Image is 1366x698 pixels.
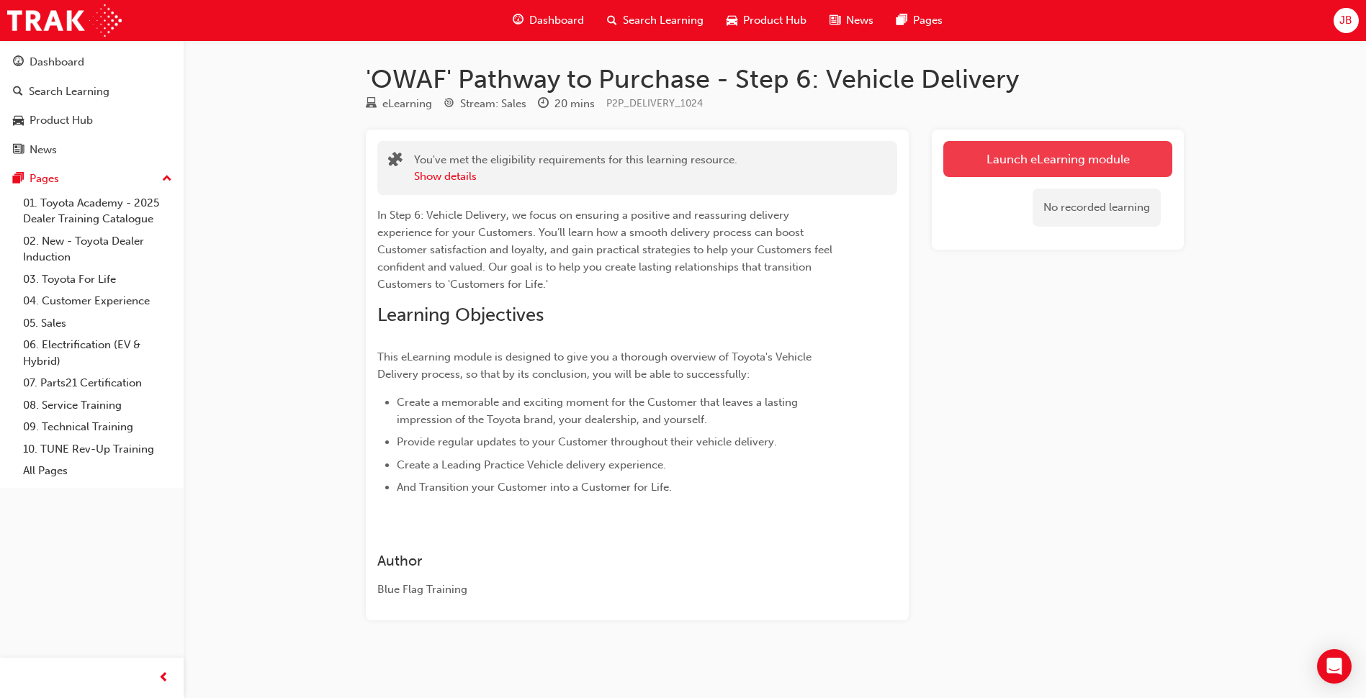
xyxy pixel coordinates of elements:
div: eLearning [382,96,432,112]
span: target-icon [444,98,454,111]
span: guage-icon [513,12,524,30]
div: Duration [538,95,595,113]
a: 08. Service Training [17,394,178,417]
a: Dashboard [6,49,178,76]
a: 09. Technical Training [17,416,178,438]
span: And Transition your Customer into a Customer for Life. [397,481,672,494]
span: clock-icon [538,98,549,111]
button: Pages [6,166,178,192]
span: Product Hub [743,12,806,29]
div: Open Intercom Messenger [1317,649,1352,684]
div: Type [366,95,432,113]
span: puzzle-icon [388,153,403,170]
span: search-icon [607,12,617,30]
span: learningResourceType_ELEARNING-icon [366,98,377,111]
span: news-icon [830,12,840,30]
span: car-icon [13,114,24,127]
span: car-icon [727,12,737,30]
a: pages-iconPages [885,6,954,35]
a: search-iconSearch Learning [596,6,715,35]
a: Search Learning [6,78,178,105]
span: This eLearning module is designed to give you a thorough overview of Toyota's Vehicle Delivery pr... [377,350,814,381]
a: All Pages [17,460,178,482]
a: 05. Sales [17,312,178,335]
a: news-iconNews [818,6,885,35]
a: 02. New - Toyota Dealer Induction [17,230,178,268]
a: 06. Electrification (EV & Hybrid) [17,334,178,372]
h1: 'OWAF' Pathway to Purchase - Step 6: Vehicle Delivery [366,63,1184,95]
a: News [6,137,178,163]
span: Learning resource code [606,97,703,109]
a: 10. TUNE Rev-Up Training [17,438,178,461]
div: Product Hub [30,112,93,129]
span: up-icon [162,170,172,189]
span: Search Learning [623,12,704,29]
div: News [30,142,57,158]
button: Show details [414,168,477,185]
img: Trak [7,4,122,37]
div: Stream: Sales [460,96,526,112]
button: JB [1334,8,1359,33]
span: news-icon [13,144,24,157]
button: DashboardSearch LearningProduct HubNews [6,46,178,166]
span: JB [1339,12,1352,29]
span: prev-icon [158,669,169,687]
a: Launch eLearning module [943,141,1172,177]
span: Create a Leading Practice Vehicle delivery experience. [397,458,666,471]
span: pages-icon [897,12,907,30]
div: 20 mins [554,96,595,112]
span: Provide regular updates to your Customer throughout their vehicle delivery. [397,435,777,448]
a: guage-iconDashboard [501,6,596,35]
div: No recorded learning [1033,189,1161,227]
a: car-iconProduct Hub [715,6,818,35]
a: 07. Parts21 Certification [17,372,178,394]
span: Dashboard [529,12,584,29]
a: Product Hub [6,107,178,134]
div: Stream [444,95,526,113]
span: pages-icon [13,173,24,186]
span: Create a memorable and exciting moment for the Customer that leaves a lasting impression of the T... [397,396,801,426]
span: News [846,12,873,29]
div: Blue Flag Training [377,581,845,598]
div: Search Learning [29,83,109,100]
div: You've met the eligibility requirements for this learning resource. [414,152,737,184]
h3: Author [377,553,845,569]
a: 01. Toyota Academy - 2025 Dealer Training Catalogue [17,192,178,230]
span: guage-icon [13,56,24,69]
span: In Step 6: Vehicle Delivery, we focus on ensuring a positive and reassuring delivery experience f... [377,209,835,291]
span: Learning Objectives [377,304,544,326]
a: 03. Toyota For Life [17,268,178,291]
a: 04. Customer Experience [17,290,178,312]
span: Pages [913,12,943,29]
div: Pages [30,171,59,187]
span: search-icon [13,86,23,99]
div: Dashboard [30,54,84,71]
